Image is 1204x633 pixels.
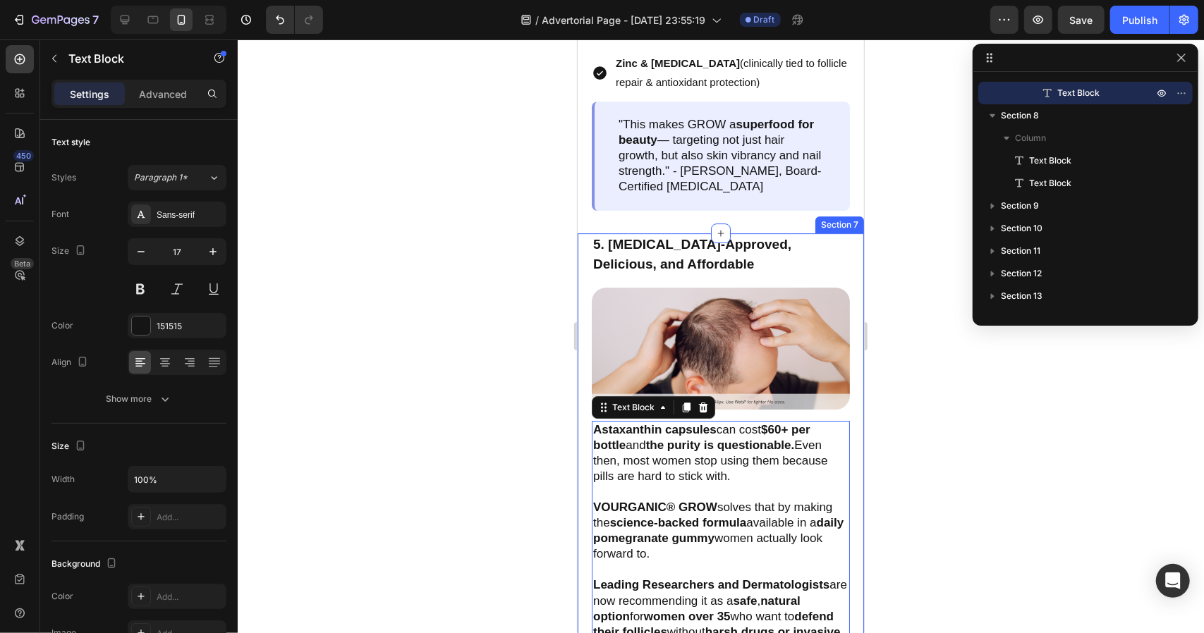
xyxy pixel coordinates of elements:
[51,353,91,372] div: Align
[1001,289,1042,303] span: Section 13
[11,258,34,269] div: Beta
[1058,6,1105,34] button: Save
[6,6,105,34] button: 7
[1015,131,1046,145] span: Column
[754,13,775,26] span: Draft
[16,586,263,615] strong: harsh drugs or invasive procedures.
[107,392,172,406] div: Show more
[1070,14,1093,26] span: Save
[16,555,223,584] strong: natural option
[51,208,69,221] div: Font
[542,13,706,27] span: Advertorial Page - [DATE] 23:55:19
[51,242,89,261] div: Size
[157,591,223,603] div: Add...
[157,320,223,333] div: 151515
[1001,109,1039,123] span: Section 8
[66,570,153,584] strong: women over 35
[1057,86,1100,100] span: Text Block
[1001,244,1040,258] span: Section 11
[70,87,109,102] p: Settings
[1001,266,1042,281] span: Section 12
[32,362,80,374] div: Text Block
[51,510,84,523] div: Padding
[51,319,73,332] div: Color
[1029,154,1071,168] span: Text Block
[51,473,75,486] div: Width
[51,437,89,456] div: Size
[1001,221,1042,235] span: Section 10
[13,150,34,161] div: 450
[139,87,187,102] p: Advanced
[51,555,120,574] div: Background
[1001,199,1039,213] span: Section 9
[241,179,284,192] div: Section 7
[51,171,76,184] div: Styles
[68,50,188,67] p: Text Block
[16,522,271,616] p: are now recommending it as a , for who want to without
[155,555,179,568] strong: safe
[16,539,252,552] strong: Leading Researchers and Dermatologists
[51,590,73,603] div: Color
[1029,176,1071,190] span: Text Block
[266,6,323,34] div: Undo/Redo
[128,165,226,190] button: Paragraph 1*
[157,511,223,524] div: Add...
[134,171,188,184] span: Paragraph 1*
[51,386,226,412] button: Show more
[1122,13,1157,27] div: Publish
[51,136,90,149] div: Text style
[1156,564,1190,598] div: Open Intercom Messenger
[578,39,864,633] iframe: Design area
[92,11,99,28] p: 7
[536,13,540,27] span: /
[1110,6,1169,34] button: Publish
[128,467,226,492] input: Auto
[157,209,223,221] div: Sans-serif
